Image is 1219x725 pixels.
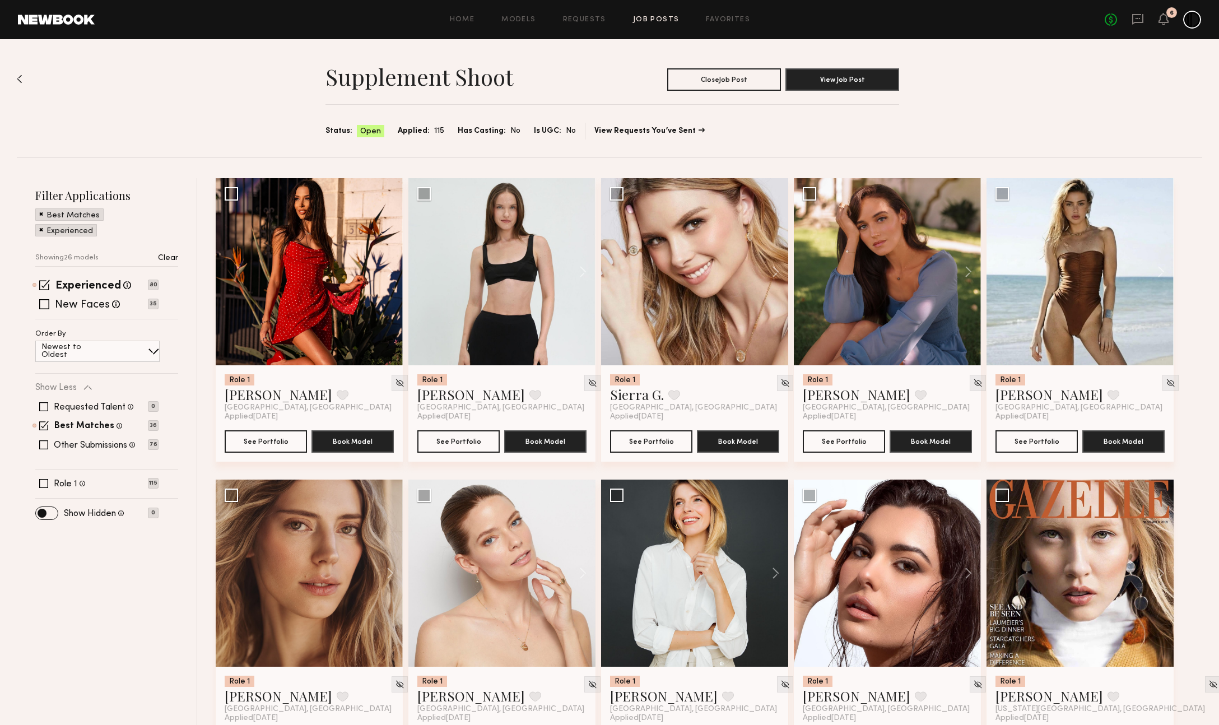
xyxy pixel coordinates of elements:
a: Book Model [311,436,394,445]
img: Unhide Model [395,378,404,388]
div: Role 1 [417,676,447,687]
a: [PERSON_NAME] [610,687,718,705]
span: [GEOGRAPHIC_DATA], [GEOGRAPHIC_DATA] [225,705,392,714]
p: 80 [148,280,159,290]
button: CloseJob Post [667,68,781,91]
span: Status: [325,125,352,137]
button: Book Model [1082,430,1165,453]
a: Favorites [706,16,750,24]
button: See Portfolio [995,430,1078,453]
div: 6 [1170,10,1174,16]
span: [GEOGRAPHIC_DATA], [GEOGRAPHIC_DATA] [225,403,392,412]
p: 0 [148,401,159,412]
div: Role 1 [995,374,1025,385]
div: Role 1 [610,374,640,385]
p: Clear [158,254,178,262]
img: Unhide Model [588,378,597,388]
a: Book Model [697,436,779,445]
div: Role 1 [803,374,832,385]
div: Role 1 [225,676,254,687]
label: Experienced [55,281,121,292]
img: Unhide Model [588,680,597,689]
span: [GEOGRAPHIC_DATA], [GEOGRAPHIC_DATA] [803,403,970,412]
button: Book Model [890,430,972,453]
label: New Faces [55,300,110,311]
label: Best Matches [54,422,114,431]
button: Book Model [311,430,394,453]
span: No [566,125,576,137]
button: View Job Post [785,68,899,91]
a: [PERSON_NAME] [995,385,1103,403]
p: 36 [148,420,159,431]
a: [PERSON_NAME] [803,385,910,403]
img: Back to previous page [17,75,22,83]
img: Unhide Model [780,378,790,388]
a: Job Posts [633,16,680,24]
a: Book Model [890,436,972,445]
img: Unhide Model [1166,378,1175,388]
a: See Portfolio [610,430,692,453]
span: 115 [434,125,444,137]
p: 76 [148,439,159,450]
div: Role 1 [417,374,447,385]
p: Best Matches [46,212,100,220]
p: Showing 26 models [35,254,99,262]
a: [PERSON_NAME] [417,385,525,403]
img: Unhide Model [780,680,790,689]
p: Show Less [35,383,77,392]
span: No [510,125,520,137]
img: Unhide Model [1208,680,1218,689]
button: Book Model [504,430,587,453]
span: Open [360,126,381,137]
p: Order By [35,331,66,338]
a: [PERSON_NAME] [995,687,1103,705]
label: Other Submissions [54,441,127,450]
h1: Supplement Shoot [325,63,513,91]
a: Home [450,16,475,24]
div: Role 1 [995,676,1025,687]
span: Has Casting: [458,125,506,137]
div: Applied [DATE] [225,714,394,723]
span: [US_STATE][GEOGRAPHIC_DATA], [GEOGRAPHIC_DATA] [995,705,1205,714]
label: Show Hidden [64,509,116,518]
div: Applied [DATE] [417,412,587,421]
label: Requested Talent [54,403,125,412]
span: [GEOGRAPHIC_DATA], [GEOGRAPHIC_DATA] [610,403,777,412]
a: [PERSON_NAME] [417,687,525,705]
a: View Requests You’ve Sent [594,127,705,135]
a: Models [501,16,536,24]
div: Applied [DATE] [803,714,972,723]
div: Role 1 [225,374,254,385]
a: Requests [563,16,606,24]
a: Book Model [504,436,587,445]
img: Unhide Model [973,378,983,388]
button: Book Model [697,430,779,453]
div: Role 1 [610,676,640,687]
span: Applied: [398,125,430,137]
div: Applied [DATE] [610,412,779,421]
div: Applied [DATE] [803,412,972,421]
a: Book Model [1082,436,1165,445]
a: [PERSON_NAME] [225,687,332,705]
div: Applied [DATE] [610,714,779,723]
button: See Portfolio [417,430,500,453]
h2: Filter Applications [35,188,178,203]
div: Applied [DATE] [225,412,394,421]
img: Unhide Model [395,680,404,689]
span: [GEOGRAPHIC_DATA], [GEOGRAPHIC_DATA] [803,705,970,714]
span: [GEOGRAPHIC_DATA], [GEOGRAPHIC_DATA] [417,403,584,412]
button: See Portfolio [225,430,307,453]
a: See Portfolio [803,430,885,453]
div: Applied [DATE] [417,714,587,723]
a: [PERSON_NAME] [803,687,910,705]
p: Experienced [46,227,93,235]
p: 115 [148,478,159,489]
label: Role 1 [54,480,77,489]
span: [GEOGRAPHIC_DATA], [GEOGRAPHIC_DATA] [995,403,1162,412]
span: [GEOGRAPHIC_DATA], [GEOGRAPHIC_DATA] [610,705,777,714]
span: [GEOGRAPHIC_DATA], [GEOGRAPHIC_DATA] [417,705,584,714]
